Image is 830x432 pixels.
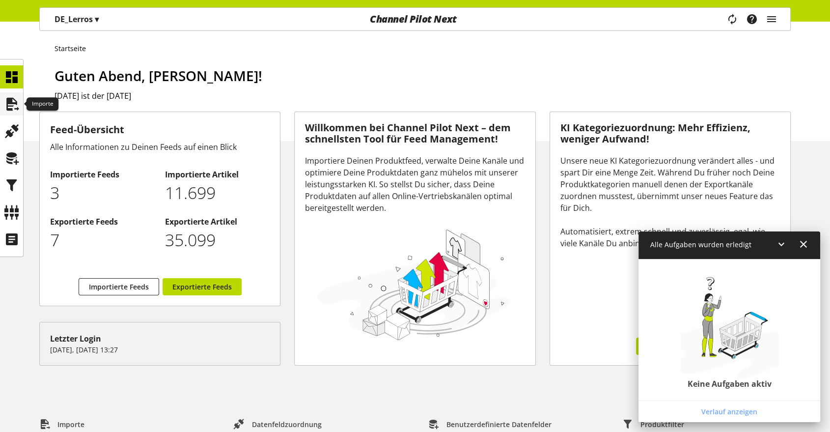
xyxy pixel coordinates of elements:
[55,90,791,102] h2: [DATE] ist der [DATE]
[640,403,818,420] a: Verlauf anzeigen
[50,180,155,205] p: 3
[50,228,155,253] p: 7
[305,155,525,214] div: Importiere Deinen Produktfeed, verwalte Deine Kanäle und optimiere Deine Produktdaten ganz mühelo...
[650,240,751,249] span: Alle Aufgaben wurden erledigt
[55,66,262,85] span: Guten Abend, [PERSON_NAME]!
[560,122,780,144] h3: KI Kategoriezuordnung: Mehr Effizienz, weniger Aufwand!
[50,216,155,228] h2: Exportierte Feeds
[165,216,270,228] h2: Exportierte Artikel
[446,419,552,430] span: Benutzerdefinierte Datenfelder
[163,278,242,295] a: Exportierte Feeds
[57,419,84,430] span: Importe
[636,338,704,355] a: Mehr erfahren
[688,379,772,389] h2: Keine Aufgaben aktiv
[50,169,155,180] h2: Importierte Feeds
[640,419,684,430] span: Produktfilter
[560,155,780,249] div: Unsere neue KI Kategoriezuordnung verändert alles - und spart Dir eine Menge Zeit. Während Du frü...
[50,141,270,153] div: Alle Informationen zu Deinen Feeds auf einen Blick
[701,406,757,417] span: Verlauf anzeigen
[50,345,270,355] p: [DATE], [DATE] 13:27
[50,122,270,137] h3: Feed-Übersicht
[39,7,791,31] nav: main navigation
[172,282,232,292] span: Exportierte Feeds
[165,228,270,253] p: 35099
[165,169,270,180] h2: Importierte Artikel
[315,226,512,343] img: 78e1b9dcff1e8392d83655fcfc870417.svg
[27,97,58,111] div: Importe
[95,14,99,25] span: ▾
[50,333,270,345] div: Letzter Login
[252,419,322,430] span: Datenfeldzuordnung
[55,13,99,25] p: DE_Lerros
[79,278,159,295] a: Importierte Feeds
[89,282,149,292] span: Importierte Feeds
[305,122,525,144] h3: Willkommen bei Channel Pilot Next – dem schnellsten Tool für Feed Management!
[165,180,270,205] p: 11699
